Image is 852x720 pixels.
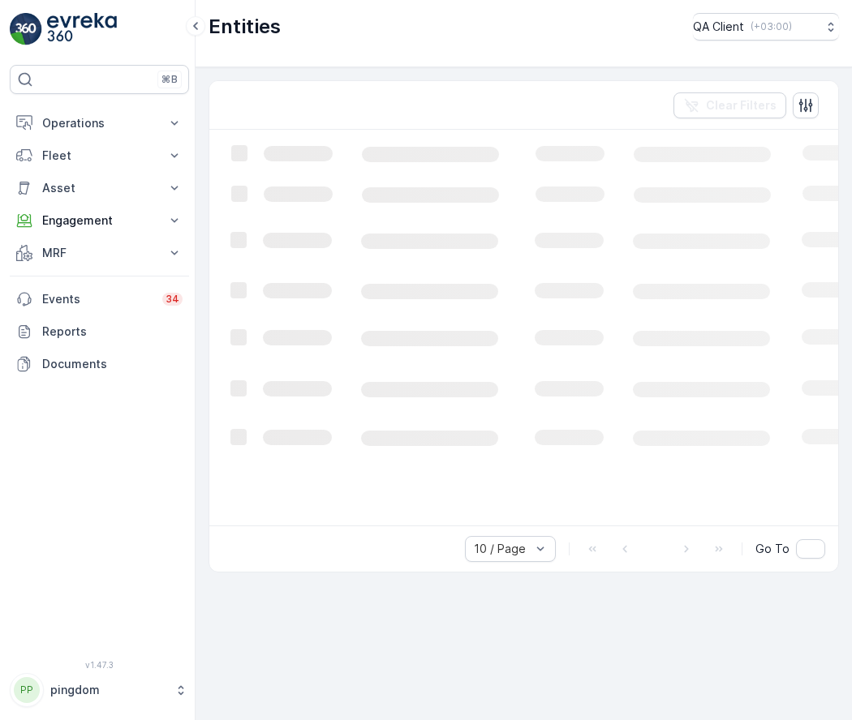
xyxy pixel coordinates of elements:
a: Reports [10,315,189,348]
button: QA Client(+03:00) [693,13,839,41]
img: logo [10,13,42,45]
p: Documents [42,356,183,372]
p: Asset [42,180,157,196]
p: Reports [42,324,183,340]
button: MRF [10,237,189,269]
p: Events [42,291,153,307]
p: MRF [42,245,157,261]
span: v 1.47.3 [10,660,189,670]
button: Engagement [10,204,189,237]
p: Operations [42,115,157,131]
button: Asset [10,172,189,204]
p: Fleet [42,148,157,164]
div: PP [14,677,40,703]
p: pingdom [50,682,166,698]
button: Clear Filters [673,92,786,118]
button: PPpingdom [10,673,189,707]
p: Engagement [42,212,157,229]
button: Fleet [10,139,189,172]
p: QA Client [693,19,744,35]
button: Operations [10,107,189,139]
p: Entities [209,14,281,40]
p: 34 [166,293,179,306]
span: Go To [755,541,790,557]
p: ( +03:00 ) [751,20,792,33]
p: Clear Filters [706,97,777,114]
img: logo_light-DOdMpM7g.png [47,13,117,45]
p: ⌘B [161,73,178,86]
a: Events34 [10,283,189,315]
a: Documents [10,348,189,380]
